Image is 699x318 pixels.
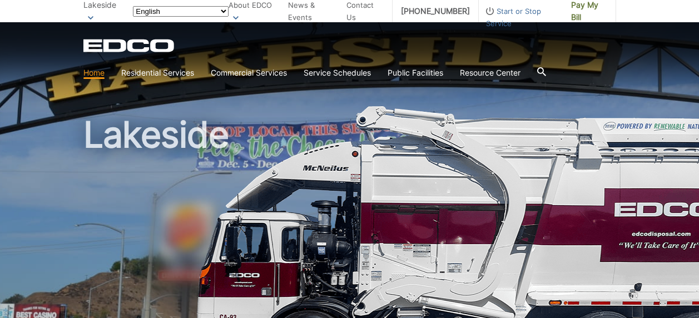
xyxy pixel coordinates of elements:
[211,67,287,79] a: Commercial Services
[133,6,229,17] select: Select a language
[121,67,194,79] a: Residential Services
[304,67,371,79] a: Service Schedules
[83,67,105,79] a: Home
[388,67,443,79] a: Public Facilities
[460,67,520,79] a: Resource Center
[83,39,176,52] a: EDCD logo. Return to the homepage.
